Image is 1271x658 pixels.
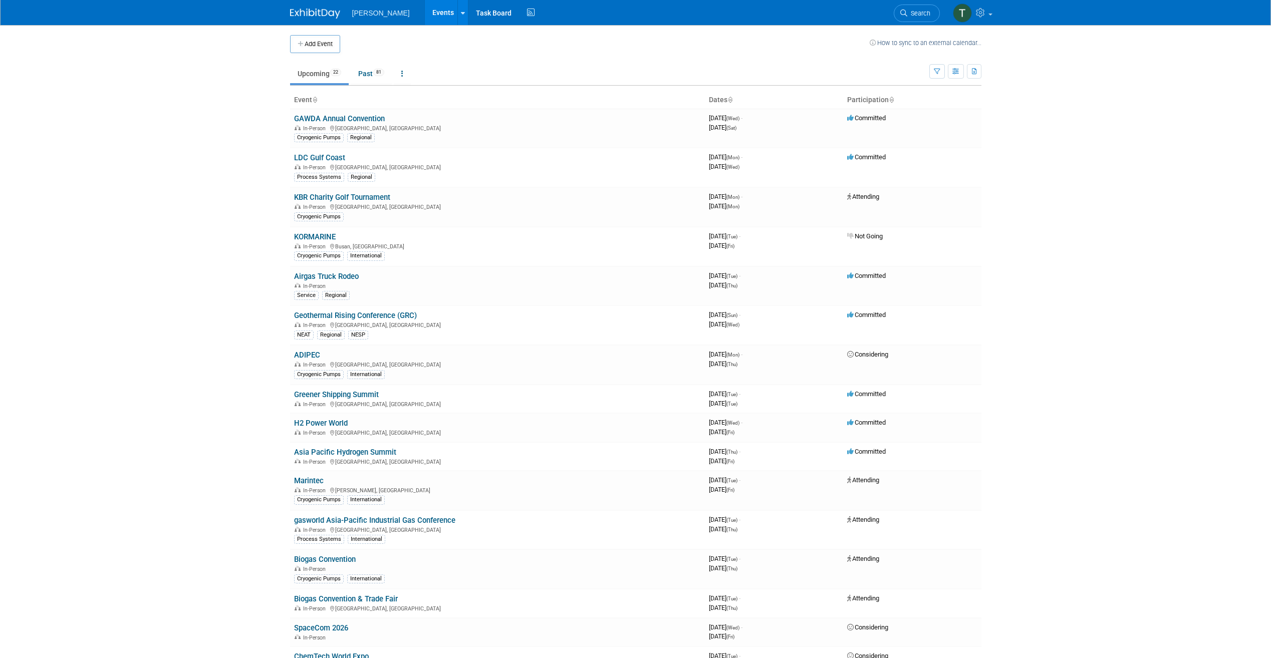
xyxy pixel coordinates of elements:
[726,478,737,483] span: (Tue)
[709,525,737,533] span: [DATE]
[290,64,349,83] a: Upcoming22
[709,114,742,122] span: [DATE]
[303,204,329,210] span: In-Person
[709,400,737,407] span: [DATE]
[347,370,385,379] div: International
[907,10,930,17] span: Search
[303,527,329,533] span: In-Person
[709,360,737,368] span: [DATE]
[847,311,886,318] span: Committed
[894,5,940,22] a: Search
[295,164,301,169] img: In-Person Event
[294,555,356,564] a: Biogas Convention
[294,212,344,221] div: Cryogenic Pumps
[726,164,739,170] span: (Wed)
[726,401,737,407] span: (Tue)
[847,516,879,523] span: Attending
[295,634,301,639] img: In-Person Event
[294,476,324,485] a: Marintec
[705,92,843,109] th: Dates
[348,173,375,182] div: Regional
[303,362,329,368] span: In-Person
[709,390,740,398] span: [DATE]
[739,594,740,602] span: -
[295,430,301,435] img: In-Person Event
[709,163,739,170] span: [DATE]
[847,153,886,161] span: Committed
[295,283,301,288] img: In-Person Event
[373,69,384,76] span: 81
[709,623,742,631] span: [DATE]
[294,202,701,210] div: [GEOGRAPHIC_DATA], [GEOGRAPHIC_DATA]
[303,125,329,132] span: In-Person
[294,419,348,428] a: H2 Power World
[741,153,742,161] span: -
[294,400,701,408] div: [GEOGRAPHIC_DATA], [GEOGRAPHIC_DATA]
[726,556,737,562] span: (Tue)
[294,291,319,300] div: Service
[726,283,737,288] span: (Thu)
[726,243,734,249] span: (Fri)
[303,487,329,494] span: In-Person
[726,527,737,532] span: (Thu)
[847,390,886,398] span: Committed
[294,390,379,399] a: Greener Shipping Summit
[709,516,740,523] span: [DATE]
[726,566,737,571] span: (Thu)
[847,232,883,240] span: Not Going
[739,232,740,240] span: -
[727,96,732,104] a: Sort by Start Date
[709,594,740,602] span: [DATE]
[726,420,739,426] span: (Wed)
[726,459,734,464] span: (Fri)
[294,604,701,612] div: [GEOGRAPHIC_DATA], [GEOGRAPHIC_DATA]
[741,419,742,426] span: -
[847,272,886,279] span: Committed
[726,234,737,239] span: (Tue)
[303,243,329,250] span: In-Person
[294,114,385,123] a: GAWDA Annual Convention
[295,243,301,248] img: In-Person Event
[295,527,301,532] img: In-Person Event
[294,594,398,603] a: Biogas Convention & Trade Fair
[351,64,392,83] a: Past81
[726,125,736,131] span: (Sat)
[295,459,301,464] img: In-Person Event
[295,401,301,406] img: In-Person Event
[709,351,742,358] span: [DATE]
[294,251,344,260] div: Cryogenic Pumps
[741,193,742,200] span: -
[303,634,329,641] span: In-Person
[295,204,301,209] img: In-Person Event
[295,605,301,610] img: In-Person Event
[294,516,455,525] a: gasworld Asia-Pacific Industrial Gas Conference
[709,476,740,484] span: [DATE]
[739,555,740,562] span: -
[303,459,329,465] span: In-Person
[726,204,739,209] span: (Mon)
[294,486,701,494] div: [PERSON_NAME], [GEOGRAPHIC_DATA]
[709,555,740,562] span: [DATE]
[294,173,344,182] div: Process Systems
[295,487,301,492] img: In-Person Event
[726,362,737,367] span: (Thu)
[870,39,981,47] a: How to sync to an external calendar...
[294,331,314,340] div: NEAT
[726,605,737,611] span: (Thu)
[726,312,737,318] span: (Sun)
[294,351,320,360] a: ADIPEC
[294,360,701,368] div: [GEOGRAPHIC_DATA], [GEOGRAPHIC_DATA]
[312,96,317,104] a: Sort by Event Name
[290,9,340,19] img: ExhibitDay
[847,351,888,358] span: Considering
[709,232,740,240] span: [DATE]
[294,525,701,533] div: [GEOGRAPHIC_DATA], [GEOGRAPHIC_DATA]
[847,419,886,426] span: Committed
[294,193,390,202] a: KBR Charity Golf Tournament
[348,331,368,340] div: NESP
[347,574,385,583] div: International
[303,164,329,171] span: In-Person
[847,623,888,631] span: Considering
[739,448,740,455] span: -
[709,486,734,493] span: [DATE]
